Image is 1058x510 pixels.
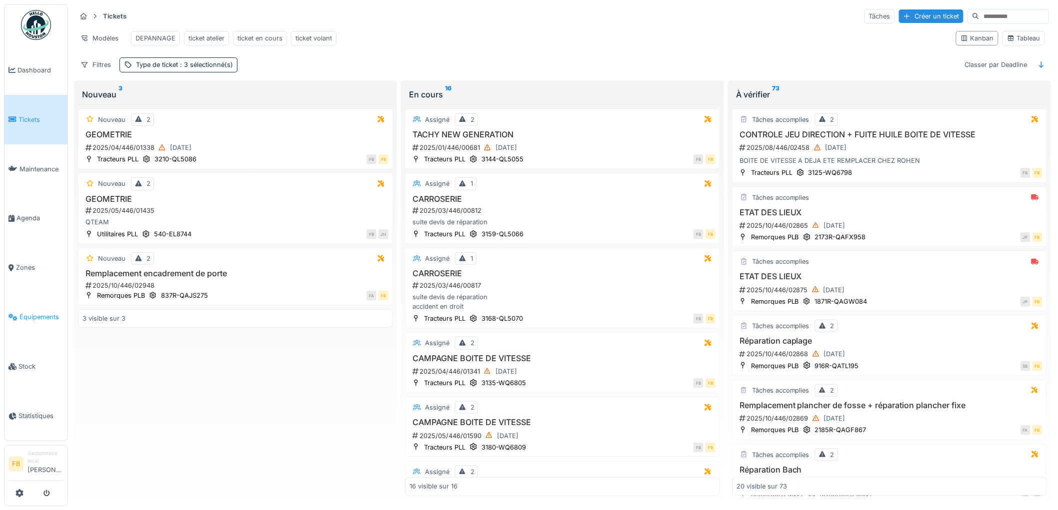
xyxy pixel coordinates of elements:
span: Agenda [16,213,63,223]
div: FB [1020,168,1030,178]
div: [DATE] [825,143,847,152]
span: Tickets [18,115,63,124]
div: À vérifier [736,88,1043,100]
div: 2 [470,403,474,412]
div: Tâches accomplies [752,450,809,460]
h3: ETAT DES LIEUX [736,272,1042,281]
h3: CARROSERIE [409,269,715,278]
div: FB [693,314,703,324]
div: 2173R-QAFX958 [815,232,866,242]
div: ticket volant [295,33,332,43]
span: Zones [16,263,63,272]
div: Tâches accomplies [752,115,809,124]
div: 16 visible sur 16 [409,482,457,491]
div: 2025/08/446/02458 [738,141,1042,154]
div: Tracteurs PLL [424,443,465,452]
div: 2025/05/446/01435 [84,206,388,215]
div: JP [1020,297,1030,307]
div: Tracteurs PLL [424,154,465,164]
a: Zones [4,243,67,293]
h3: ETAT DES LIEUX [736,208,1042,217]
div: 2 [830,386,834,395]
div: Nouveau [82,88,389,100]
div: 2025/10/446/02865 [738,219,1042,232]
span: Statistiques [18,411,63,421]
a: Maintenance [4,144,67,194]
div: Tracteurs PLL [97,154,138,164]
h3: Réparation Bach [736,465,1042,475]
div: Tracteurs PLL [424,378,465,388]
div: Tableau [1007,33,1040,43]
div: En cours [409,88,716,100]
div: Tracteurs PLL [751,168,792,177]
div: 20 visible sur 73 [736,482,787,491]
div: 2 [146,179,150,188]
div: Remorques PLB [751,425,799,435]
div: 3180-WQ6809 [481,443,526,452]
span: Stock [18,362,63,371]
div: [DATE] [824,221,845,230]
div: 2025/10/446/02868 [738,348,1042,360]
sup: 3 [118,88,122,100]
div: 2025/10/446/02948 [84,281,388,290]
div: 2 [470,115,474,124]
div: Assigné [425,338,449,348]
div: 3135-WQ6805 [481,378,526,388]
div: 2185R-QAGF867 [815,425,866,435]
a: Tickets [4,95,67,144]
div: 837R-QAJS275 [161,291,208,300]
div: [DATE] [497,431,518,441]
div: 2 [830,450,834,460]
div: 3210-QL5086 [154,154,196,164]
h3: Réparation caplage [736,336,1042,346]
div: JH [378,229,388,239]
div: Modèles [76,31,123,45]
div: FB [366,229,376,239]
div: Nouveau [98,179,125,188]
span: : 3 sélectionné(s) [178,61,233,68]
div: Assigné [425,115,449,124]
h3: CONTROLE JEU DIRECTION + FUITE HUILE BOITE DE VITESSE [736,130,1042,139]
div: 1 [470,179,473,188]
h3: TACHY NEW GENERATION [409,130,715,139]
div: FB [705,443,715,453]
div: FA [1020,425,1030,435]
div: 2 [830,115,834,124]
li: [PERSON_NAME] [27,450,63,479]
div: 2025/10/446/02885 [738,477,1042,489]
div: [DATE] [824,414,845,423]
h3: GEOMETRIE [82,194,388,204]
a: FB Gestionnaire local[PERSON_NAME] [8,450,63,481]
div: [DATE] [823,285,845,295]
div: 2025/10/446/02869 [738,412,1042,425]
sup: 73 [772,88,779,100]
a: Équipements [4,292,67,342]
div: Assigné [425,179,449,188]
div: 3 visible sur 3 [82,314,125,323]
a: Agenda [4,194,67,243]
h3: Remplacement encadrement de porte [82,269,388,278]
div: 2 [830,321,834,331]
div: suite devis de réparation [409,217,715,227]
div: FB [378,154,388,164]
div: FB [693,378,703,388]
div: FB [693,443,703,453]
div: FA [366,291,376,301]
div: Créer un ticket [899,9,963,23]
div: 3125-WQ6798 [808,168,852,177]
div: ticket atelier [188,33,224,43]
div: FB [366,154,376,164]
div: [DATE] [495,143,517,152]
div: Remorques PLB [751,361,799,371]
div: Tracteurs PLL [424,229,465,239]
div: 3168-QL5070 [481,314,523,323]
a: Statistiques [4,391,67,441]
h3: CAMPAGNE BOITE DE VITESSE [409,418,715,427]
div: DEPANNAGE [135,33,175,43]
div: FB [705,154,715,164]
div: Tâches accomplies [752,321,809,331]
div: 2 [146,115,150,124]
div: 2025/10/446/02875 [738,284,1042,296]
a: Stock [4,342,67,391]
div: FB [705,378,715,388]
